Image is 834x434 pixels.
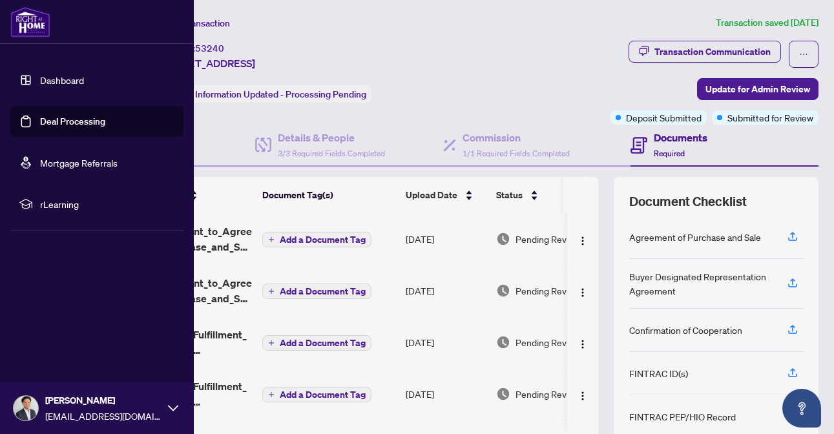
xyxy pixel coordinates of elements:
[496,387,510,401] img: Document Status
[463,149,570,158] span: 1/1 Required Fields Completed
[516,284,580,298] span: Pending Review
[40,116,105,127] a: Deal Processing
[799,50,808,59] span: ellipsis
[496,335,510,349] img: Document Status
[262,335,371,351] button: Add a Document Tag
[491,177,601,213] th: Status
[262,335,371,351] button: Add a Document Tag
[262,284,371,299] button: Add a Document Tag
[262,283,371,300] button: Add a Document Tag
[463,130,570,145] h4: Commission
[262,387,371,402] button: Add a Document Tag
[401,265,491,316] td: [DATE]
[195,43,224,54] span: 53240
[160,56,255,71] span: [STREET_ADDRESS]
[629,41,781,63] button: Transaction Communication
[782,389,821,428] button: Open asap
[160,85,371,103] div: Status:
[578,287,588,298] img: Logo
[45,409,162,423] span: [EMAIL_ADDRESS][DOMAIN_NAME]
[516,335,580,349] span: Pending Review
[278,130,385,145] h4: Details & People
[496,232,510,246] img: Document Status
[268,391,275,398] span: plus
[268,236,275,243] span: plus
[572,280,593,301] button: Logo
[629,192,747,211] span: Document Checklist
[578,339,588,349] img: Logo
[629,366,688,380] div: FINTRAC ID(s)
[45,393,162,408] span: [PERSON_NAME]
[40,157,118,169] a: Mortgage Referrals
[40,197,174,211] span: rLearning
[280,235,366,244] span: Add a Document Tag
[697,78,818,100] button: Update for Admin Review
[401,368,491,420] td: [DATE]
[268,340,275,346] span: plus
[406,188,457,202] span: Upload Date
[10,6,50,37] img: logo
[654,41,771,62] div: Transaction Communication
[496,284,510,298] img: Document Status
[268,288,275,294] span: plus
[280,287,366,296] span: Add a Document Tag
[14,396,38,420] img: Profile Icon
[401,213,491,265] td: [DATE]
[195,88,366,100] span: Information Updated - Processing Pending
[629,409,736,424] div: FINTRAC PEP/HIO Record
[572,229,593,249] button: Logo
[629,323,742,337] div: Confirmation of Cooperation
[629,269,772,298] div: Buyer Designated Representation Agreement
[278,149,385,158] span: 3/3 Required Fields Completed
[401,316,491,368] td: [DATE]
[40,74,84,86] a: Dashboard
[654,130,707,145] h4: Documents
[516,387,580,401] span: Pending Review
[654,149,685,158] span: Required
[161,17,230,29] span: View Transaction
[257,177,401,213] th: Document Tag(s)
[578,391,588,401] img: Logo
[262,231,371,248] button: Add a Document Tag
[572,332,593,353] button: Logo
[262,232,371,247] button: Add a Document Tag
[705,79,810,99] span: Update for Admin Review
[727,110,813,125] span: Submitted for Review
[280,390,366,399] span: Add a Document Tag
[578,236,588,246] img: Logo
[280,338,366,347] span: Add a Document Tag
[629,230,761,244] div: Agreement of Purchase and Sale
[626,110,702,125] span: Deposit Submitted
[401,177,491,213] th: Upload Date
[516,232,580,246] span: Pending Review
[496,188,523,202] span: Status
[572,384,593,404] button: Logo
[716,15,818,30] article: Transaction saved [DATE]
